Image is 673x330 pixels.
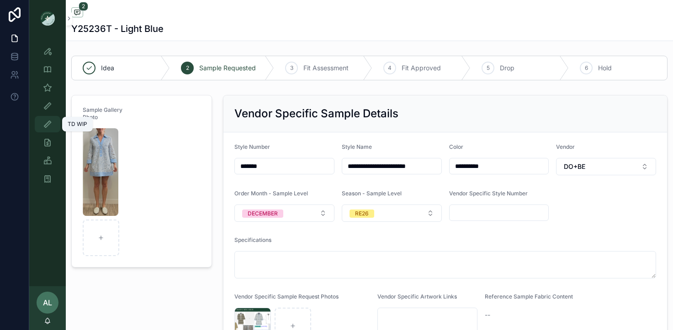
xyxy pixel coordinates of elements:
[68,120,87,128] div: TD WIP
[342,204,442,222] button: Select Button
[234,143,270,150] span: Style Number
[234,293,339,300] span: Vendor Specific Sample Request Photos
[40,11,55,26] img: App logo
[101,63,114,73] span: Idea
[342,143,372,150] span: Style Name
[377,293,457,300] span: Vendor Specific Artwork Links
[449,143,463,150] span: Color
[186,64,189,72] span: 2
[449,190,528,197] span: Vendor Specific Style Number
[234,190,308,197] span: Order Month - Sample Level
[402,63,441,73] span: Fit Approved
[71,22,164,35] h1: Y25236T - Light Blue
[234,236,271,243] span: Specifications
[199,63,256,73] span: Sample Requested
[290,64,293,72] span: 3
[556,158,656,175] button: Select Button
[342,190,402,197] span: Season - Sample Level
[234,204,334,222] button: Select Button
[43,297,52,308] span: AL
[83,128,118,216] img: Screenshot-2025-07-24-at-3.54.44-PM.png
[598,63,612,73] span: Hold
[388,64,392,72] span: 4
[585,64,588,72] span: 6
[485,310,490,320] span: --
[79,2,88,11] span: 2
[303,63,349,73] span: Fit Assessment
[83,106,122,120] span: Sample Gallery Photo
[556,143,575,150] span: Vendor
[248,210,278,218] div: DECEMBER
[355,210,369,218] div: RE26
[500,63,514,73] span: Drop
[234,106,398,121] h2: Vendor Specific Sample Details
[71,7,83,19] button: 2
[564,162,585,171] span: DO+BE
[29,37,66,199] div: scrollable content
[487,64,490,72] span: 5
[485,293,573,300] span: Reference Sample Fabric Content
